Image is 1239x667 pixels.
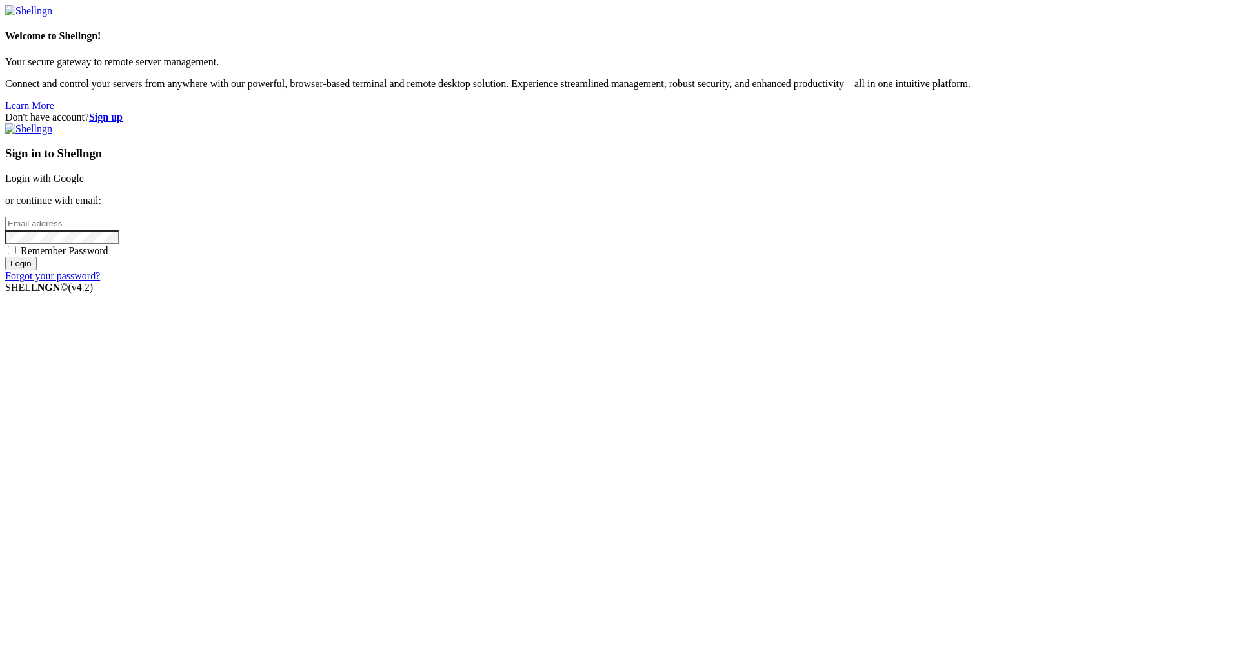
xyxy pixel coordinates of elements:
span: SHELL © [5,282,93,293]
div: Don't have account? [5,112,1234,123]
input: Remember Password [8,246,16,254]
p: Your secure gateway to remote server management. [5,56,1234,68]
span: 4.2.0 [68,282,94,293]
h3: Sign in to Shellngn [5,146,1234,161]
img: Shellngn [5,123,52,135]
a: Forgot your password? [5,270,100,281]
a: Sign up [89,112,123,123]
a: Login with Google [5,173,84,184]
input: Email address [5,217,119,230]
img: Shellngn [5,5,52,17]
p: or continue with email: [5,195,1234,206]
span: Remember Password [21,245,108,256]
p: Connect and control your servers from anywhere with our powerful, browser-based terminal and remo... [5,78,1234,90]
input: Login [5,257,37,270]
a: Learn More [5,100,54,111]
b: NGN [37,282,61,293]
h4: Welcome to Shellngn! [5,30,1234,42]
